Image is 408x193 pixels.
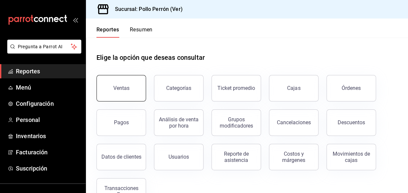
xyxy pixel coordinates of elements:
span: Pregunta a Parrot AI [18,43,71,50]
span: Inventarios [16,132,80,140]
div: Descuentos [338,119,365,126]
button: Movimientos de cajas [326,144,376,170]
div: Análisis de venta por hora [158,116,199,129]
button: Costos y márgenes [269,144,318,170]
div: Categorías [166,85,191,91]
div: Costos y márgenes [273,151,314,163]
span: Menú [16,83,80,92]
button: Resumen [130,26,153,38]
div: Reporte de asistencia [216,151,257,163]
button: Reporte de asistencia [211,144,261,170]
h3: Sucursal: Pollo Perrón (Ver) [110,5,183,13]
button: Reportes [96,26,119,38]
div: Pagos [114,119,129,126]
button: Ventas [96,75,146,101]
span: Reportes [16,67,80,76]
span: Facturación [16,148,80,157]
div: Movimientos de cajas [331,151,372,163]
button: Datos de clientes [96,144,146,170]
div: Ticket promedio [217,85,255,91]
button: Ticket promedio [211,75,261,101]
span: Configuración [16,99,80,108]
button: Cancelaciones [269,109,318,136]
button: Grupos modificadores [211,109,261,136]
button: Usuarios [154,144,204,170]
button: open_drawer_menu [73,17,78,22]
button: Pagos [96,109,146,136]
div: Grupos modificadores [216,116,257,129]
button: Análisis de venta por hora [154,109,204,136]
a: Cajas [269,75,318,101]
div: Órdenes [342,85,361,91]
button: Categorías [154,75,204,101]
span: Suscripción [16,164,80,173]
div: navigation tabs [96,26,153,38]
div: Ventas [113,85,130,91]
div: Datos de clientes [101,154,141,160]
div: Cajas [287,84,301,92]
h1: Elige la opción que deseas consultar [96,53,205,62]
button: Órdenes [326,75,376,101]
div: Usuarios [168,154,189,160]
button: Descuentos [326,109,376,136]
button: Pregunta a Parrot AI [7,40,81,54]
span: Personal [16,115,80,124]
a: Pregunta a Parrot AI [5,48,81,55]
div: Cancelaciones [277,119,311,126]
